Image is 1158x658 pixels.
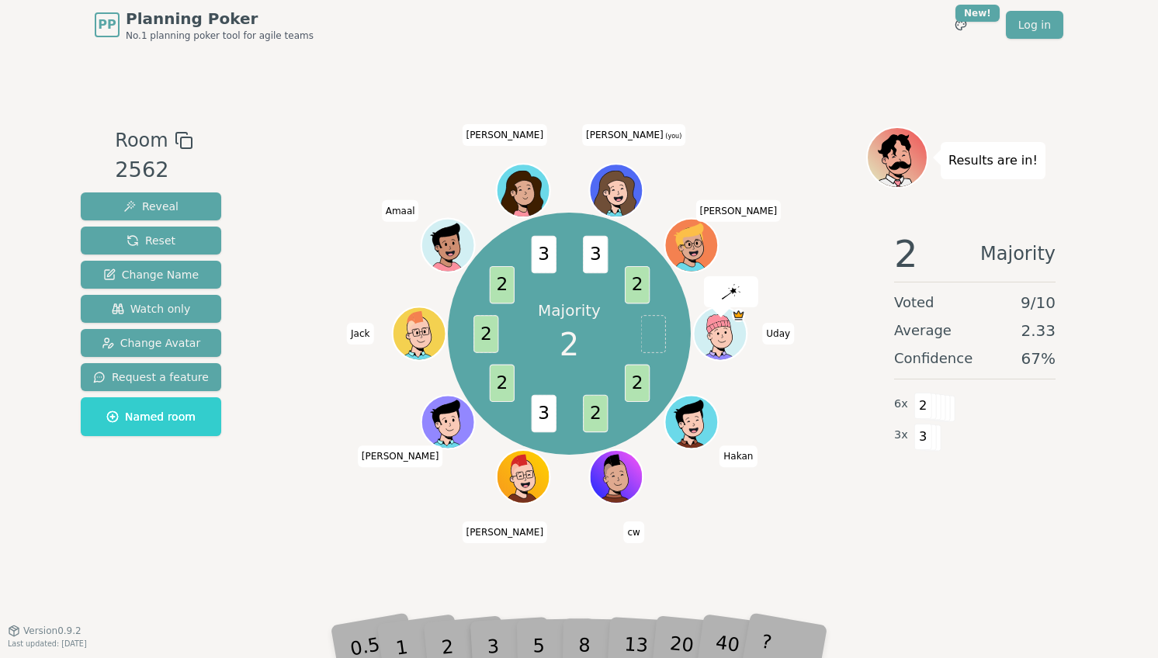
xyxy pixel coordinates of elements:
span: Uday is the host [731,309,744,322]
span: 2 [489,364,514,401]
button: Request a feature [81,363,221,391]
span: Planning Poker [126,8,314,29]
span: 3 [531,236,556,273]
span: 2 [473,315,498,352]
button: Change Name [81,261,221,289]
span: 2 [624,266,649,303]
span: Change Name [103,267,199,282]
p: Majority [538,300,601,321]
span: Click to change your name [623,521,643,543]
span: 3 x [894,427,908,444]
span: 2 [894,235,918,272]
a: Log in [1006,11,1063,39]
button: Click to change your avatar [591,165,641,216]
span: Confidence [894,348,973,369]
span: Average [894,320,952,341]
span: Reset [127,233,175,248]
button: Named room [81,397,221,436]
button: Version0.9.2 [8,625,81,637]
span: Click to change your name [358,445,443,467]
span: Click to change your name [762,323,794,345]
span: 2 [624,364,649,401]
span: Room [115,126,168,154]
span: 2 [583,394,608,431]
div: 2562 [115,154,192,186]
button: New! [947,11,975,39]
span: 67 % [1021,348,1056,369]
span: Watch only [112,301,191,317]
span: Last updated: [DATE] [8,639,87,648]
span: Version 0.9.2 [23,625,81,637]
p: Results are in! [948,150,1038,171]
span: Voted [894,292,934,313]
span: Click to change your name [582,124,685,146]
span: Click to change your name [382,200,419,222]
span: 2 [489,266,514,303]
span: 6 x [894,396,908,413]
span: 3 [531,394,556,431]
button: Reset [81,227,221,255]
div: New! [955,5,1000,22]
span: Reveal [123,199,179,214]
span: Majority [980,235,1056,272]
span: PP [98,16,116,34]
span: Click to change your name [696,200,782,222]
span: Named room [106,409,196,424]
span: 2 [560,321,579,368]
button: Watch only [81,295,221,323]
span: (you) [664,133,682,140]
span: No.1 planning poker tool for agile teams [126,29,314,42]
span: Click to change your name [462,124,547,146]
span: 2.33 [1021,320,1056,341]
a: PPPlanning PokerNo.1 planning poker tool for agile teams [95,8,314,42]
span: Click to change your name [462,521,547,543]
span: Click to change your name [347,323,373,345]
span: Click to change your name [719,445,757,467]
span: 2 [914,393,932,419]
span: Change Avatar [102,335,201,351]
img: reveal [721,284,740,300]
span: 9 / 10 [1021,292,1056,313]
span: 3 [914,424,932,450]
button: Change Avatar [81,329,221,357]
span: 3 [583,236,608,273]
button: Reveal [81,192,221,220]
span: Request a feature [93,369,209,385]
